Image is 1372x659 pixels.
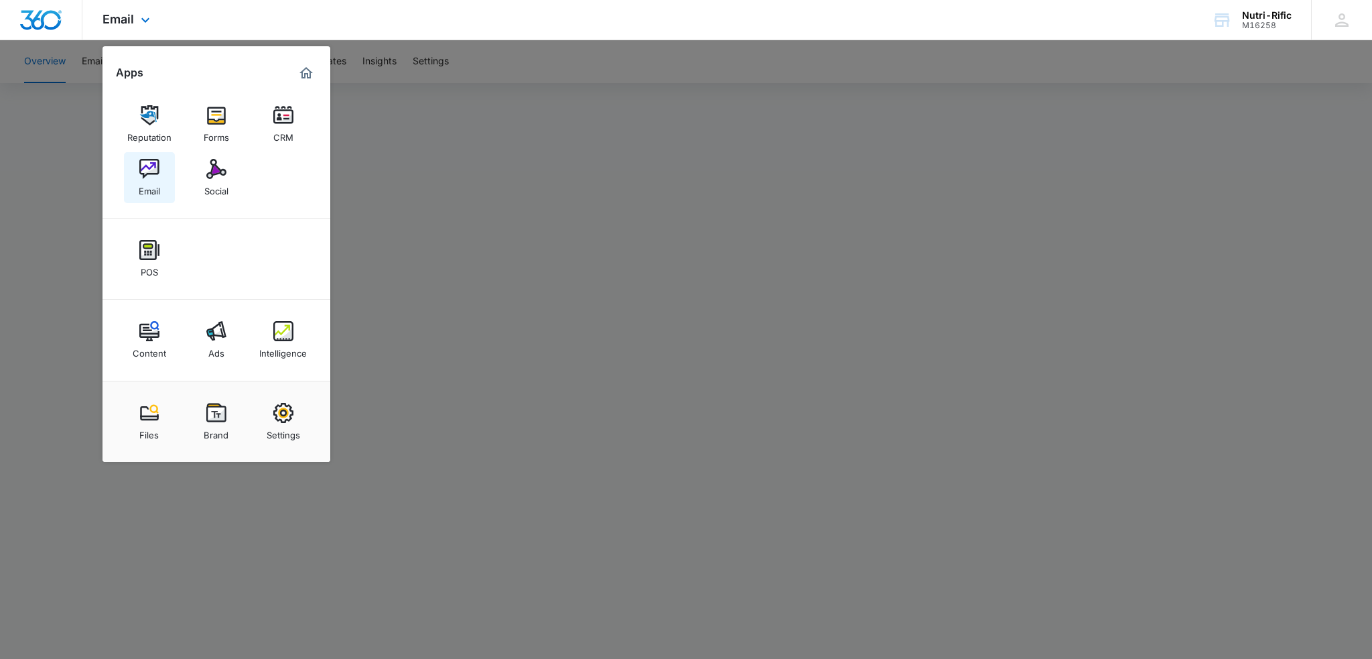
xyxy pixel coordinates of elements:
[259,341,307,359] div: Intelligence
[139,179,160,196] div: Email
[191,152,242,203] a: Social
[267,423,300,440] div: Settings
[258,396,309,447] a: Settings
[133,341,166,359] div: Content
[124,152,175,203] a: Email
[124,99,175,149] a: Reputation
[116,66,143,79] h2: Apps
[191,314,242,365] a: Ads
[127,125,171,143] div: Reputation
[139,423,159,440] div: Files
[273,125,293,143] div: CRM
[295,62,317,84] a: Marketing 360® Dashboard
[258,99,309,149] a: CRM
[204,423,228,440] div: Brand
[191,396,242,447] a: Brand
[204,125,229,143] div: Forms
[191,99,242,149] a: Forms
[124,314,175,365] a: Content
[124,396,175,447] a: Files
[124,233,175,284] a: POS
[141,260,158,278] div: POS
[258,314,309,365] a: Intelligence
[204,179,228,196] div: Social
[102,12,134,26] span: Email
[1242,10,1292,21] div: account name
[1242,21,1292,30] div: account id
[208,341,224,359] div: Ads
